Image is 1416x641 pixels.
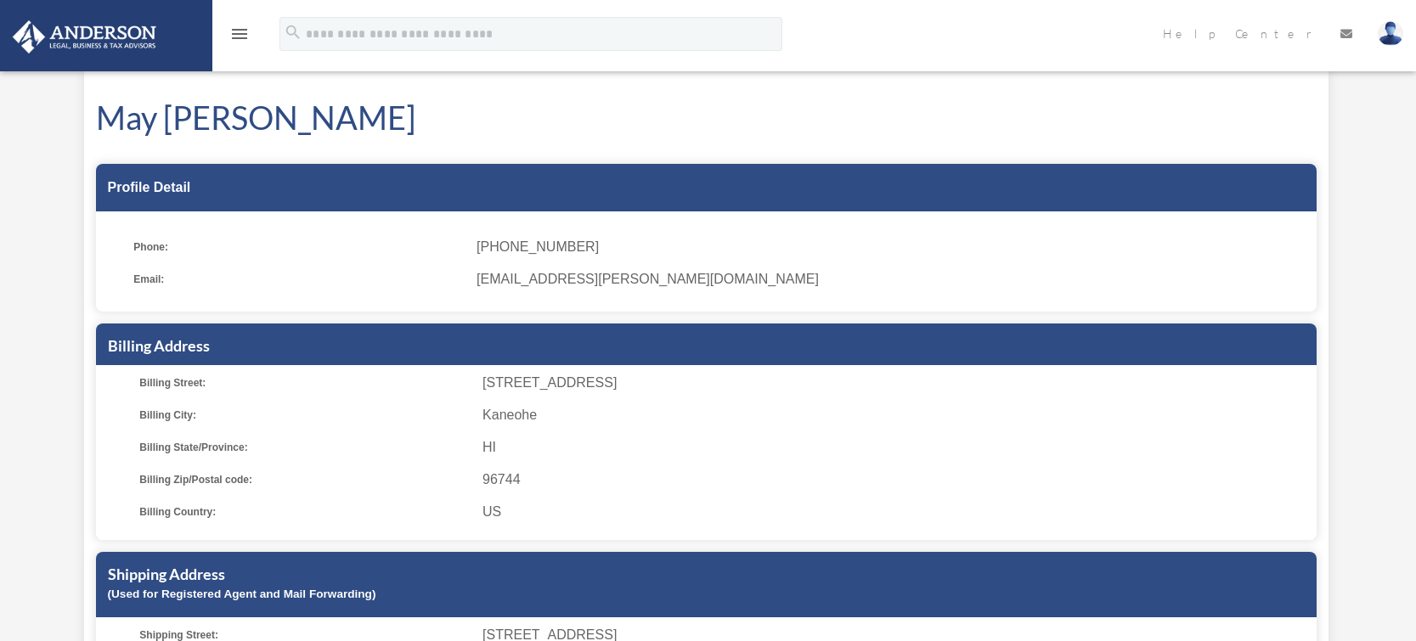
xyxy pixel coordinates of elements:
[108,564,1305,585] h5: Shipping Address
[229,30,250,44] a: menu
[482,436,1310,459] span: HI
[139,371,471,395] span: Billing Street:
[8,20,161,53] img: Anderson Advisors Platinum Portal
[477,235,1304,259] span: [PHONE_NUMBER]
[229,24,250,44] i: menu
[96,164,1317,211] div: Profile Detail
[482,500,1310,524] span: US
[96,95,1317,140] h1: May [PERSON_NAME]
[133,267,465,291] span: Email:
[139,436,471,459] span: Billing State/Province:
[139,500,471,524] span: Billing Country:
[482,371,1310,395] span: [STREET_ADDRESS]
[482,403,1310,427] span: Kaneohe
[482,468,1310,492] span: 96744
[477,267,1304,291] span: [EMAIL_ADDRESS][PERSON_NAME][DOMAIN_NAME]
[1378,21,1403,46] img: User Pic
[284,23,302,42] i: search
[139,468,471,492] span: Billing Zip/Postal code:
[139,403,471,427] span: Billing City:
[108,588,376,600] small: (Used for Registered Agent and Mail Forwarding)
[133,235,465,259] span: Phone:
[108,335,1305,357] h5: Billing Address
